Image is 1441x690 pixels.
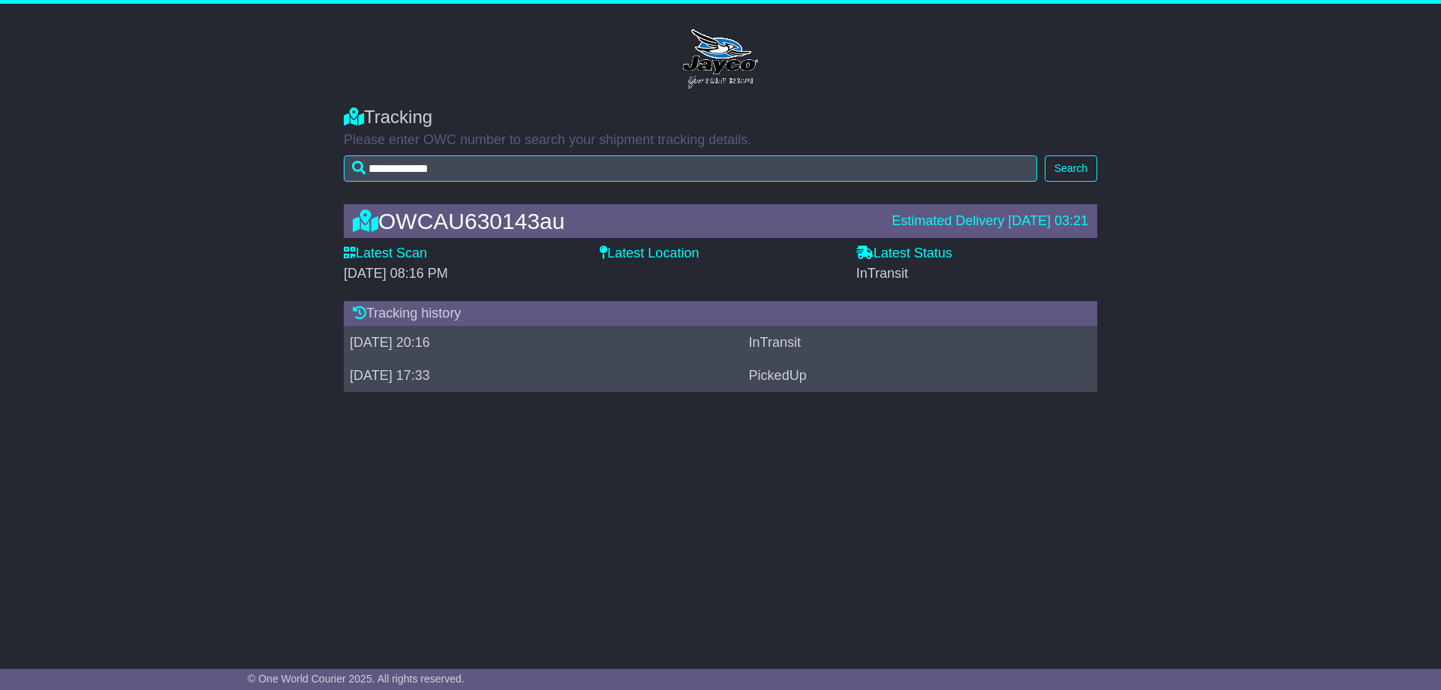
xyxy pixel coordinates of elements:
[892,213,1088,230] div: Estimated Delivery [DATE] 03:21
[344,246,427,262] label: Latest Scan
[743,327,1045,360] td: InTransit
[600,246,699,262] label: Latest Location
[344,266,448,281] span: [DATE] 08:16 PM
[678,26,764,92] img: GetCustomerLogo
[856,246,952,262] label: Latest Status
[344,301,1097,327] div: Tracking history
[743,360,1045,393] td: PickedUp
[248,673,465,685] span: © One World Courier 2025. All rights reserved.
[1045,155,1097,182] button: Search
[344,360,743,393] td: [DATE] 17:33
[344,107,1097,128] div: Tracking
[344,132,1097,149] p: Please enter OWC number to search your shipment tracking details.
[856,266,908,281] span: InTransit
[345,209,884,234] div: OWCAU630143au
[344,327,743,360] td: [DATE] 20:16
